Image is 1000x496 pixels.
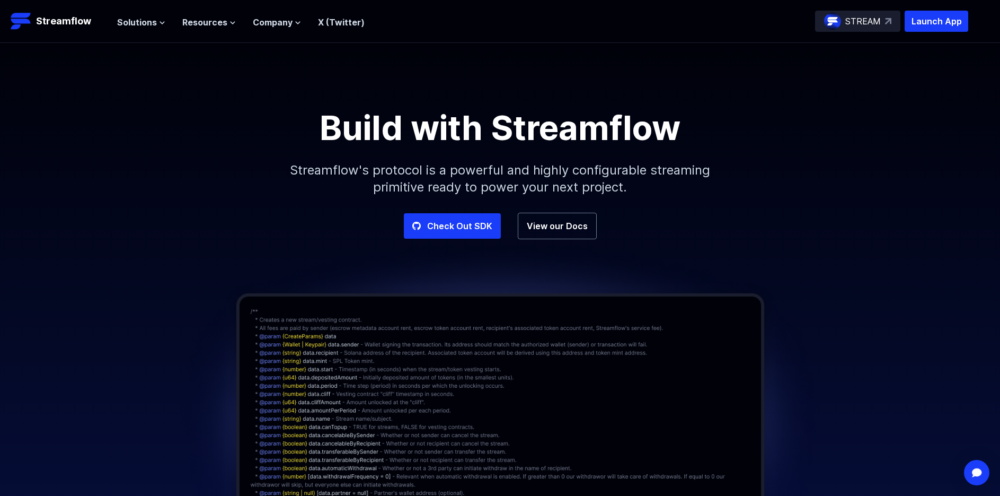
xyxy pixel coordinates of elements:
img: streamflow-logo-circle.png [824,13,841,30]
button: Resources [182,16,236,29]
button: Company [253,16,301,29]
a: View our Docs [518,213,597,239]
p: Streamflow [36,14,91,29]
span: Solutions [117,16,157,29]
button: Launch App [905,11,968,32]
img: Streamflow Logo [11,11,32,32]
img: top-right-arrow.svg [885,18,891,24]
p: STREAM [845,15,881,28]
a: STREAM [815,11,900,32]
span: Resources [182,16,227,29]
span: Company [253,16,293,29]
p: Streamflow's protocol is a powerful and highly configurable streaming primitive ready to power yo... [272,145,728,213]
a: X (Twitter) [318,17,365,28]
a: Check Out SDK [404,213,501,239]
a: Streamflow [11,11,107,32]
h1: Build with Streamflow [262,111,739,145]
div: Open Intercom Messenger [964,460,989,485]
button: Solutions [117,16,165,29]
